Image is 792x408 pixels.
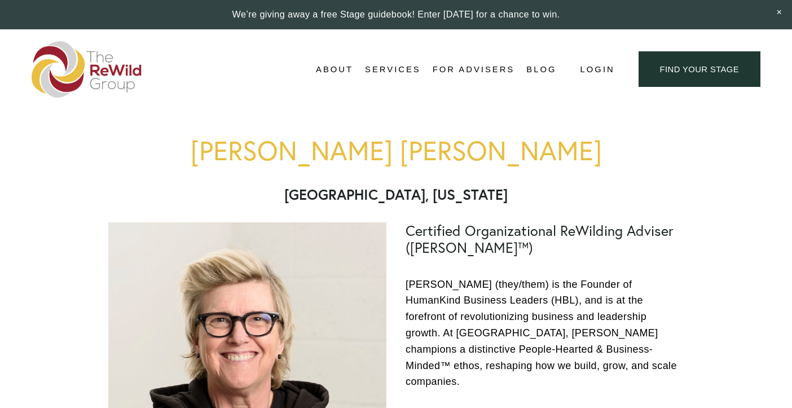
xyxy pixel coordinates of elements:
[580,62,615,77] a: Login
[284,185,508,204] strong: [GEOGRAPHIC_DATA], [US_STATE]
[639,51,760,87] a: find your stage
[526,61,556,78] a: Blog
[108,277,684,391] p: [PERSON_NAME] (they/them) is the Founder of HumanKind Business Leaders (HBL), and is at the foref...
[32,41,142,98] img: The ReWild Group
[433,61,514,78] a: For Advisers
[108,135,684,165] h1: [PERSON_NAME] [PERSON_NAME]
[316,62,353,77] span: About
[316,61,353,78] a: folder dropdown
[365,62,421,77] span: Services
[108,222,684,256] h2: Certified Organizational ReWilding Adviser ([PERSON_NAME]™)
[365,61,421,78] a: folder dropdown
